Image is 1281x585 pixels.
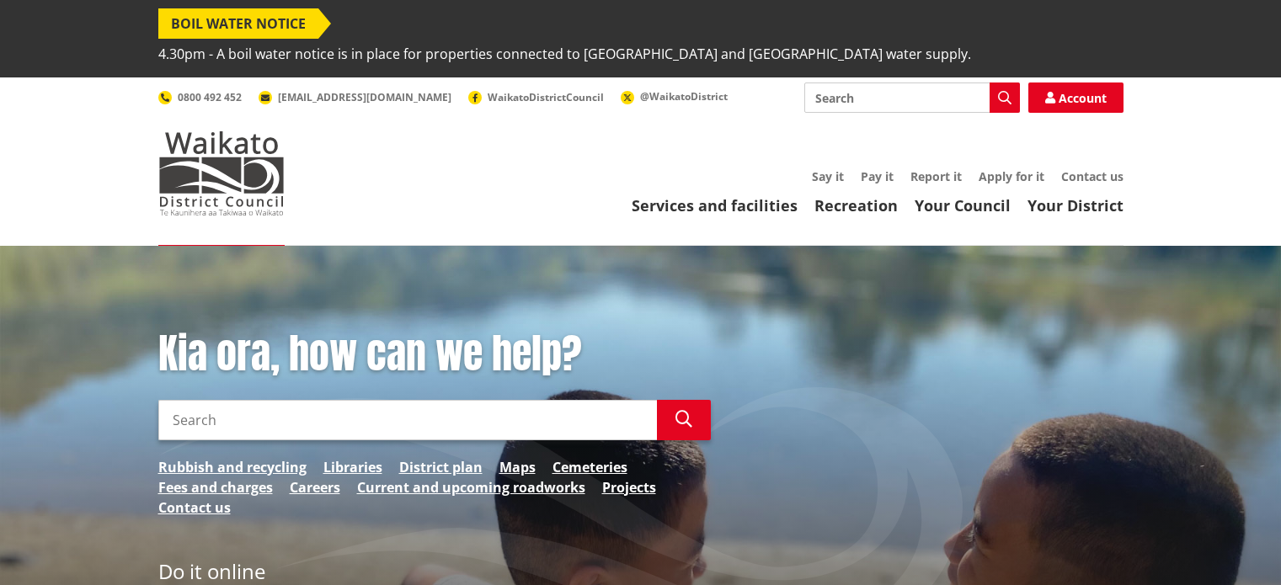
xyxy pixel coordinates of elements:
span: @WaikatoDistrict [640,89,728,104]
a: Contact us [1061,168,1124,184]
span: BOIL WATER NOTICE [158,8,318,39]
a: Pay it [861,168,894,184]
a: Careers [290,477,340,497]
a: Report it [910,168,962,184]
a: 0800 492 452 [158,90,242,104]
span: WaikatoDistrictCouncil [488,90,604,104]
span: [EMAIL_ADDRESS][DOMAIN_NAME] [278,90,451,104]
a: Projects [602,477,656,497]
a: Cemeteries [552,457,627,477]
a: Your Council [915,195,1011,215]
a: Fees and charges [158,477,273,497]
a: Say it [812,168,844,184]
input: Search input [158,400,657,440]
a: Your District [1027,195,1124,215]
a: Services and facilities [632,195,798,215]
a: Rubbish and recycling [158,457,307,477]
a: @WaikatoDistrict [621,89,728,104]
span: 0800 492 452 [178,90,242,104]
a: Libraries [323,457,382,477]
a: Contact us [158,497,231,518]
a: Account [1028,82,1124,113]
a: Current and upcoming roadworks [357,477,585,497]
a: [EMAIL_ADDRESS][DOMAIN_NAME] [259,90,451,104]
input: Search input [804,82,1020,113]
img: Waikato District Council - Te Kaunihera aa Takiwaa o Waikato [158,131,285,215]
a: WaikatoDistrictCouncil [468,90,604,104]
span: 4.30pm - A boil water notice is in place for properties connected to [GEOGRAPHIC_DATA] and [GEOGR... [158,39,971,69]
h1: Kia ora, how can we help? [158,330,711,379]
a: Recreation [814,195,898,215]
a: District plan [399,457,483,477]
a: Apply for it [979,168,1044,184]
a: Maps [499,457,536,477]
